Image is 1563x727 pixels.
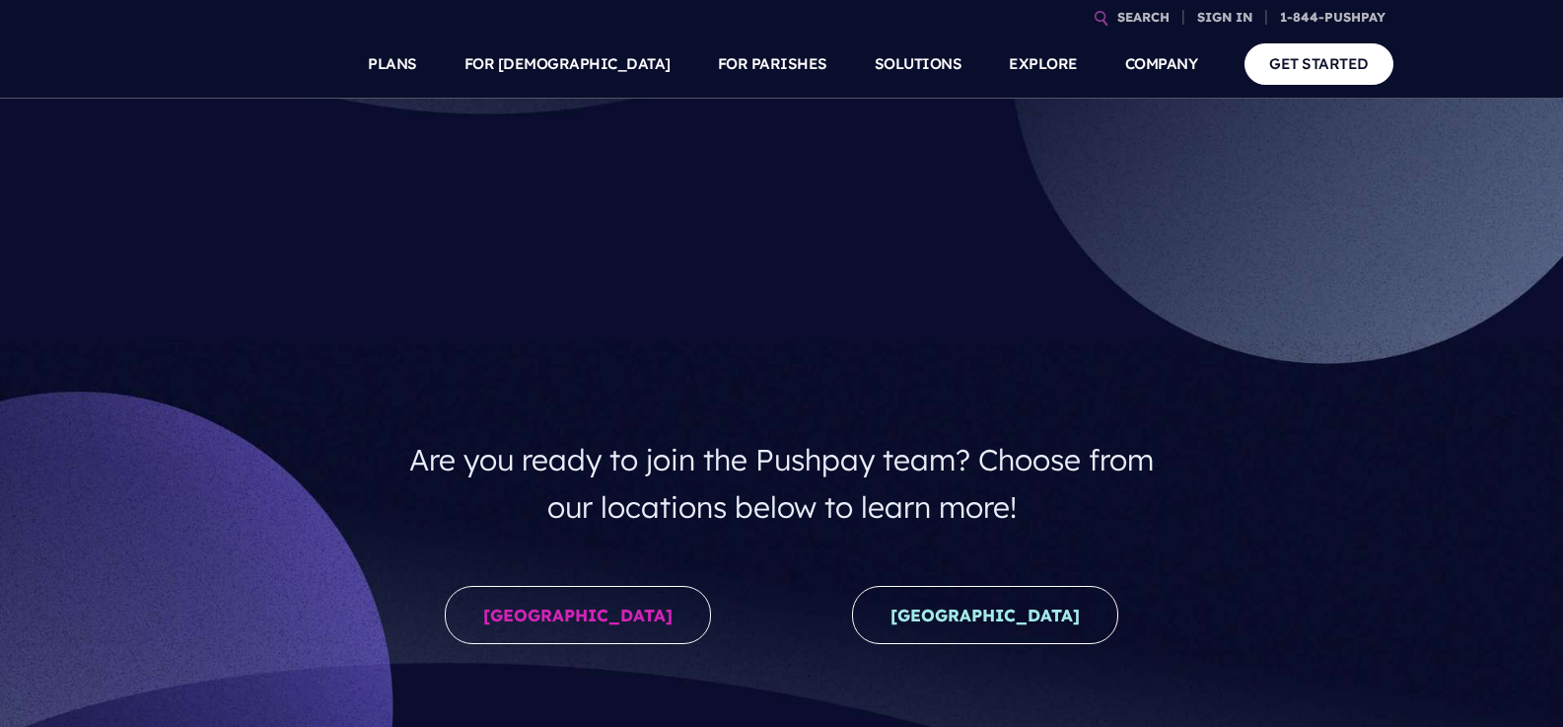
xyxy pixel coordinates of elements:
a: [GEOGRAPHIC_DATA] [852,586,1118,644]
a: SOLUTIONS [875,30,962,99]
h4: Are you ready to join the Pushpay team? Choose from our locations below to learn more! [390,428,1173,539]
a: EXPLORE [1009,30,1078,99]
a: [GEOGRAPHIC_DATA] [445,586,711,644]
a: GET STARTED [1244,43,1393,84]
a: FOR PARISHES [718,30,827,99]
a: FOR [DEMOGRAPHIC_DATA] [464,30,671,99]
a: PLANS [368,30,417,99]
a: COMPANY [1125,30,1198,99]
